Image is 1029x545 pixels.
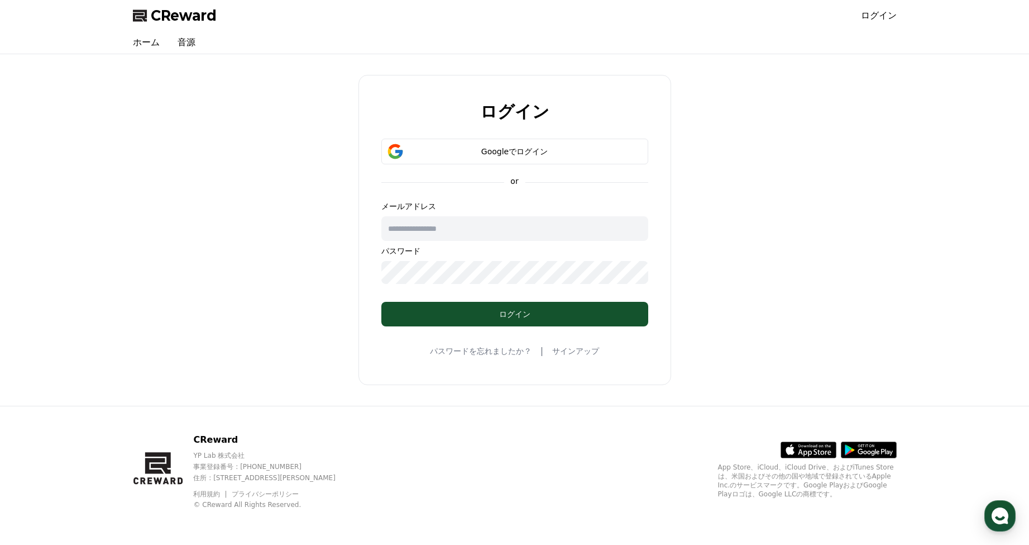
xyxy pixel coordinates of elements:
[193,473,355,482] p: 住所 : [STREET_ADDRESS][PERSON_NAME]
[124,31,169,54] a: ホーム
[404,309,626,320] div: ログイン
[540,344,543,358] span: |
[193,500,355,509] p: © CReward All Rights Reserved.
[133,7,217,25] a: CReward
[381,139,648,164] button: Googleでログイン
[3,354,74,382] a: Home
[718,463,897,499] p: App Store、iCloud、iCloud Drive、およびiTunes Storeは、米国およびその他の国や地域で登録されているApple Inc.のサービスマークです。Google P...
[74,354,144,382] a: Messages
[28,371,48,380] span: Home
[861,9,897,22] a: ログイン
[93,372,126,381] span: Messages
[193,462,355,471] p: 事業登録番号 : [PHONE_NUMBER]
[381,245,648,257] p: パスワード
[193,433,355,447] p: CReward
[232,490,299,498] a: プライバシーポリシー
[151,7,217,25] span: CReward
[480,102,549,121] h2: ログイン
[165,371,193,380] span: Settings
[193,490,228,498] a: 利用規約
[552,345,599,357] a: サインアップ
[504,176,525,187] p: or
[193,451,355,460] p: YP Lab 株式会社
[381,201,648,212] p: メールアドレス
[430,345,532,357] a: パスワードを忘れましたか？
[169,31,204,54] a: 音源
[398,146,632,157] div: Googleでログイン
[144,354,214,382] a: Settings
[381,302,648,326] button: ログイン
